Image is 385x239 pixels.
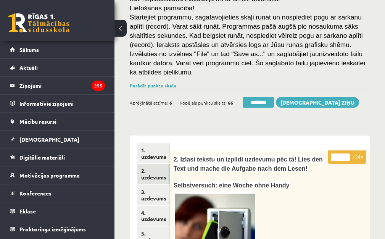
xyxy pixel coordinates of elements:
span: Digitālie materiāli [19,154,65,161]
span: Motivācijas programma [19,172,80,179]
span: Aprēķinātā atzīme: [130,97,168,108]
a: Mācību resursi [10,113,105,130]
legend: Ziņojumi [19,77,105,94]
a: 2. uzdevums [137,164,169,184]
span: Startējiet programmu, sagatavojieties skaļi runāt un nospiediet pogu ar sarkanu aplīti (record). ... [130,13,365,76]
span: Proktoringa izmēģinājums [19,226,86,233]
i: 255 [92,81,105,91]
span: Mācību resursi [19,118,56,125]
a: Digitālie materiāli [10,149,105,166]
legend: Informatīvie ziņojumi [19,95,105,112]
span: 2. Izlasi tekstu un izpildi uzdevumu pēc tā! Lies den Text und mache die Aufgabe nach dem Lesen! [174,156,323,172]
a: Motivācijas programma [10,166,105,184]
a: 1. uzdevums [137,143,169,164]
a: Informatīvie ziņojumi [10,95,105,112]
span: Kopējais punktu skaits: [180,97,227,108]
a: Proktoringa izmēģinājums [10,220,105,238]
a: Ziņojumi255 [10,77,105,94]
body: Editor, wiswyg-editor-user-answer-47433915290800 [8,8,184,170]
body: Editor, wiswyg-editor-47433933936020-1760341339-272 [8,8,183,16]
a: Parādīt punktu skalu [130,82,176,89]
span: Konferences [19,190,52,197]
span: Eklase [19,208,36,215]
span: [DEMOGRAPHIC_DATA] [19,136,79,143]
span: 6 [169,97,172,108]
span: Sākums [19,46,39,53]
p: / 24p [328,150,366,164]
span: Lietošanas pamācība! [130,4,195,12]
a: Sākums [10,41,105,58]
a: Aktuāli [10,59,105,76]
a: 4. uzdevums [137,206,169,226]
a: [DEMOGRAPHIC_DATA] ziņu [276,97,359,108]
span: Aktuāli [19,64,38,71]
a: 3. uzdevums [137,185,169,205]
a: Rīgas 1. Tālmācības vidusskola [8,13,69,32]
span: 66 [228,97,233,108]
a: Eklase [10,202,105,220]
a: [DEMOGRAPHIC_DATA] [10,131,105,148]
span: Selbstversuch: eine Woche ohne Handy [174,182,290,189]
a: Konferences [10,184,105,202]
